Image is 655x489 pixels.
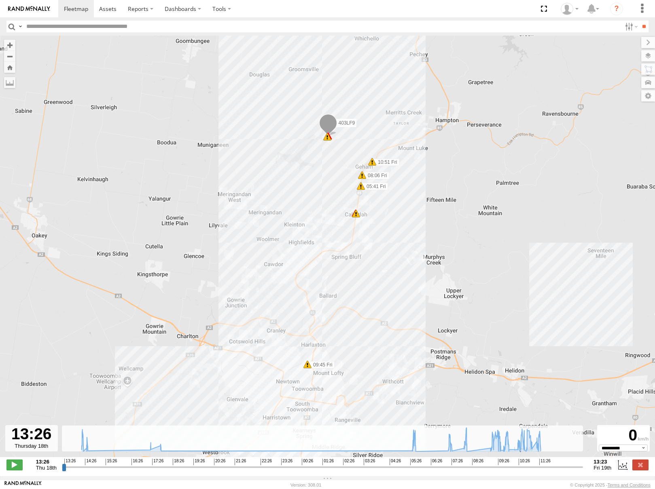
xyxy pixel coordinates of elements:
[36,465,57,471] span: Thu 18th Sep 2025
[4,62,15,73] button: Zoom Home
[152,459,163,465] span: 17:26
[364,459,375,465] span: 03:26
[352,209,360,217] div: 78
[106,459,117,465] span: 15:26
[594,459,611,465] strong: 13:23
[8,6,50,12] img: rand-logo.svg
[610,2,623,15] i: ?
[570,483,651,487] div: © Copyright 2025 -
[4,51,15,62] button: Zoom out
[338,120,355,125] span: 403LF9
[361,183,388,190] label: 05:41 Fri
[641,90,655,102] label: Map Settings
[362,172,389,179] label: 08:06 Fri
[6,459,23,470] label: Play/Stop
[4,40,15,51] button: Zoom in
[323,133,331,141] div: 5
[281,459,293,465] span: 23:26
[131,459,143,465] span: 16:26
[302,459,313,465] span: 00:26
[322,459,334,465] span: 01:26
[431,459,442,465] span: 06:26
[472,459,483,465] span: 08:26
[235,459,246,465] span: 21:26
[410,459,422,465] span: 05:26
[214,459,225,465] span: 20:26
[343,459,354,465] span: 02:26
[4,77,15,88] label: Measure
[558,3,581,15] div: Zoe Connor
[64,459,76,465] span: 13:26
[324,132,332,140] div: 21
[598,426,649,445] div: 0
[193,459,205,465] span: 19:26
[390,459,401,465] span: 04:26
[539,459,551,465] span: 11:26
[307,361,335,368] label: 09:45 Fri
[608,483,651,487] a: Terms and Conditions
[17,21,23,32] label: Search Query
[352,210,360,218] div: 8
[632,459,649,470] label: Close
[452,459,463,465] span: 07:26
[36,459,57,465] strong: 13:26
[519,459,530,465] span: 10:26
[498,459,509,465] span: 09:26
[594,465,611,471] span: Fri 19th Sep 2025
[372,159,399,166] label: 10:51 Fri
[4,481,42,489] a: Visit our Website
[261,459,272,465] span: 22:26
[290,483,321,487] div: Version: 308.01
[85,459,96,465] span: 14:26
[173,459,184,465] span: 18:26
[622,21,639,32] label: Search Filter Options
